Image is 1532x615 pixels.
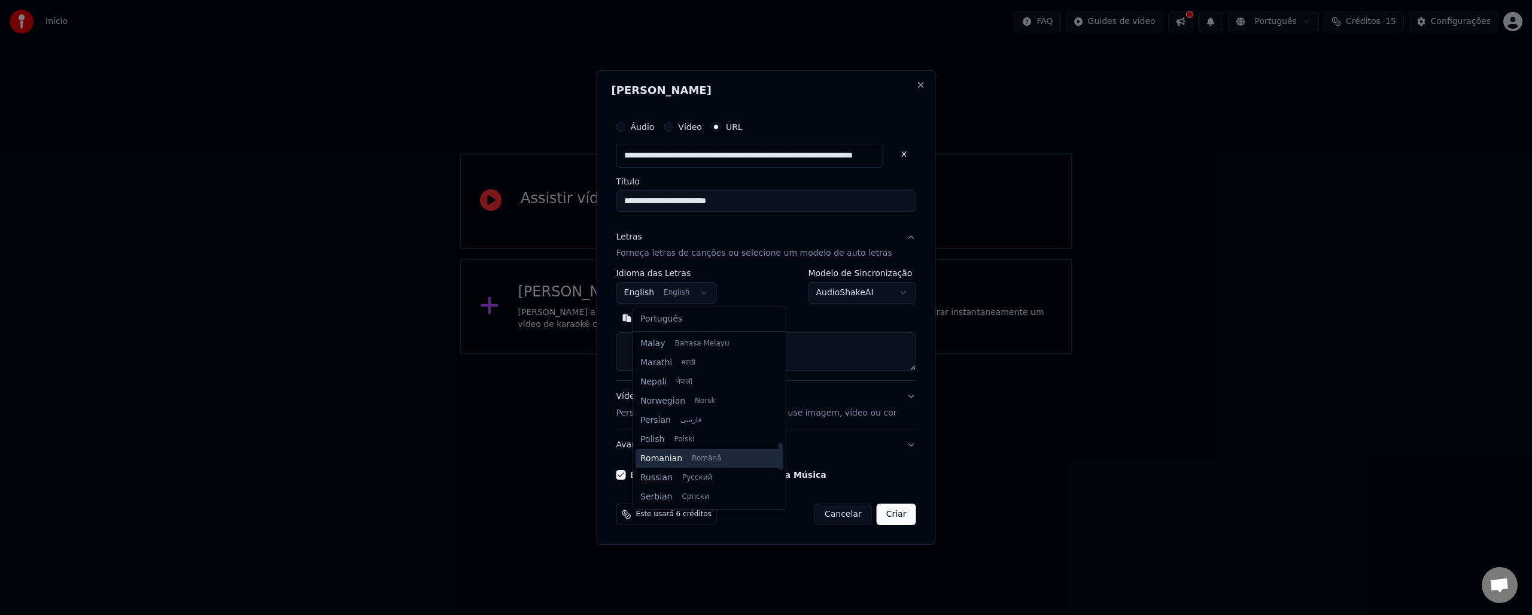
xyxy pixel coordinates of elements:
[640,434,664,446] span: Polish
[640,414,671,426] span: Persian
[640,313,682,325] span: Português
[676,377,692,387] span: नेपाली
[682,473,712,483] span: Русский
[695,396,715,406] span: Norsk
[640,338,665,350] span: Malay
[682,358,695,368] span: मराठी
[640,395,685,407] span: Norwegian
[692,454,721,463] span: Română
[674,339,729,349] span: Bahasa Melayu
[680,416,701,425] span: فارسی
[640,357,672,369] span: Marathi
[640,491,672,503] span: Serbian
[674,435,694,444] span: Polski
[640,376,667,388] span: Nepali
[682,492,709,502] span: Српски
[640,472,673,484] span: Russian
[640,453,682,465] span: Romanian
